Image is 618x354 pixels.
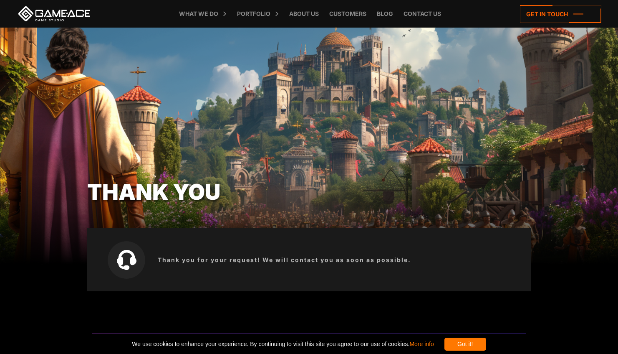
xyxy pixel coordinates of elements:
div: Thank you for your request! We will contact you as soon as possible. [87,228,531,291]
a: Get in touch [520,5,601,23]
a: More info [409,341,434,347]
span: We use cookies to enhance your experience. By continuing to visit this site you agree to our use ... [132,338,434,351]
div: Got it! [444,338,486,351]
div: Thank you [87,176,532,209]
